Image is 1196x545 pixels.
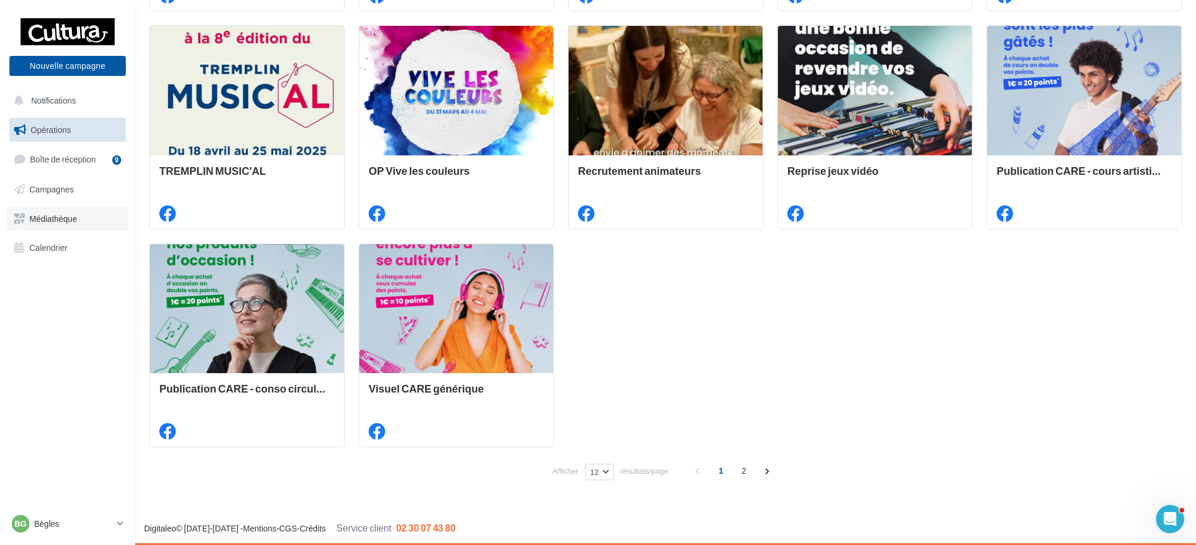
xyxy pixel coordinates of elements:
[711,461,730,480] span: 1
[300,523,326,533] a: Crédits
[1156,505,1184,533] iframe: Intercom live chat
[336,522,392,533] span: Service client
[112,155,121,165] div: 9
[279,523,297,533] a: CGS
[144,523,456,533] span: © [DATE]-[DATE] - - -
[787,165,963,188] div: Reprise jeux vidéo
[34,518,112,530] p: Bègles
[31,125,71,135] span: Opérations
[159,383,335,406] div: Publication CARE - conso circulaire
[7,207,128,231] a: Médiathèque
[396,522,456,533] span: 02 30 07 43 80
[29,213,77,223] span: Médiathèque
[29,242,68,252] span: Calendrier
[7,88,123,113] button: Notifications
[7,177,128,202] a: Campagnes
[15,518,27,530] span: Bg
[9,56,126,76] button: Nouvelle campagne
[590,467,599,477] span: 12
[7,235,128,260] a: Calendrier
[734,461,753,480] span: 2
[620,466,669,477] span: résultats/page
[31,95,76,105] span: Notifications
[553,466,579,477] span: Afficher
[997,165,1172,188] div: Publication CARE - cours artistiques et musicaux
[578,165,753,188] div: Recrutement animateurs
[585,464,614,480] button: 12
[369,383,544,406] div: Visuel CARE générique
[159,165,335,188] div: TREMPLIN MUSIC'AL
[369,165,544,188] div: OP Vive les couleurs
[9,513,126,535] a: Bg Bègles
[7,118,128,142] a: Opérations
[7,147,128,172] a: Boîte de réception9
[144,523,176,533] a: Digitaleo
[243,523,276,533] a: Mentions
[30,154,96,164] span: Boîte de réception
[29,184,74,194] span: Campagnes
